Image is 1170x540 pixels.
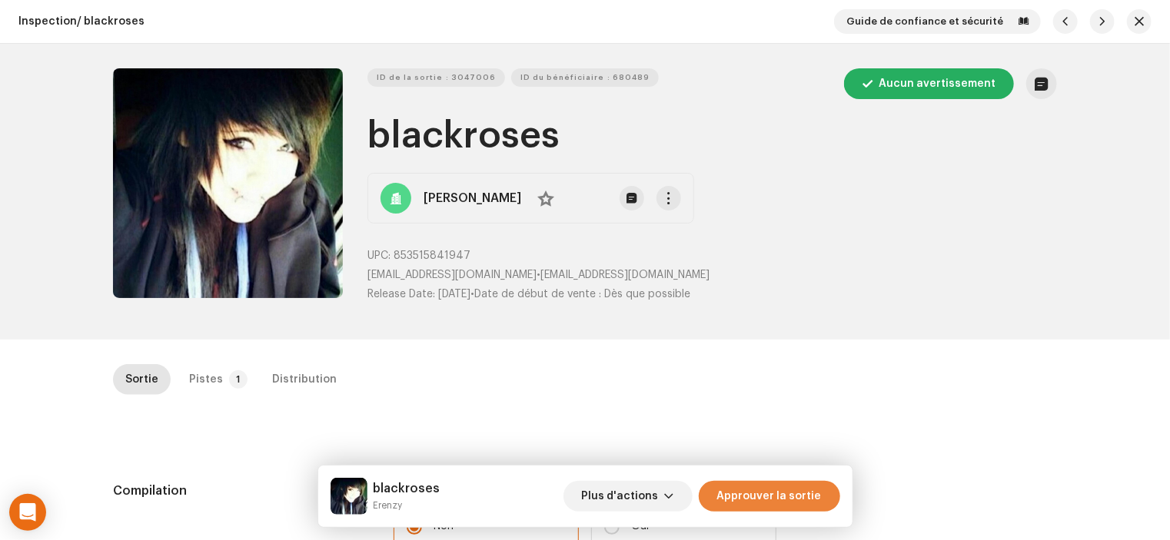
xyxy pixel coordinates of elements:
[604,289,690,300] span: Dès que possible
[374,498,440,513] small: blackroses
[424,189,521,207] strong: [PERSON_NAME]
[331,478,367,515] img: 069b32e8-07b9-4aba-813b-17aaf09ea4a4
[540,270,710,280] span: [EMAIL_ADDRESS][DOMAIN_NAME]
[367,267,1057,283] p: •
[367,289,474,300] span: •
[367,250,391,261] span: UPC:
[367,289,435,300] span: Release Date:
[9,494,46,531] div: Open Intercom Messenger
[367,270,537,280] span: [EMAIL_ADDRESS][DOMAIN_NAME]
[367,68,505,87] button: ID de la sortie : 3047006
[113,482,369,500] h5: Compilation
[511,68,659,87] button: ID du bénéficiaire : 680489
[717,481,822,512] span: Approuver la sortie
[520,62,650,93] span: ID du bénéficiaire : 680489
[582,481,659,512] span: Plus d'actions
[394,250,470,261] span: 853515841947
[272,364,337,395] div: Distribution
[367,111,1057,161] h1: blackroses
[377,62,496,93] span: ID de la sortie : 3047006
[699,481,840,512] button: Approuver la sortie
[474,289,601,300] span: Date de début de vente :
[438,289,470,300] span: [DATE]
[374,479,440,498] h5: blackroses
[563,481,693,512] button: Plus d'actions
